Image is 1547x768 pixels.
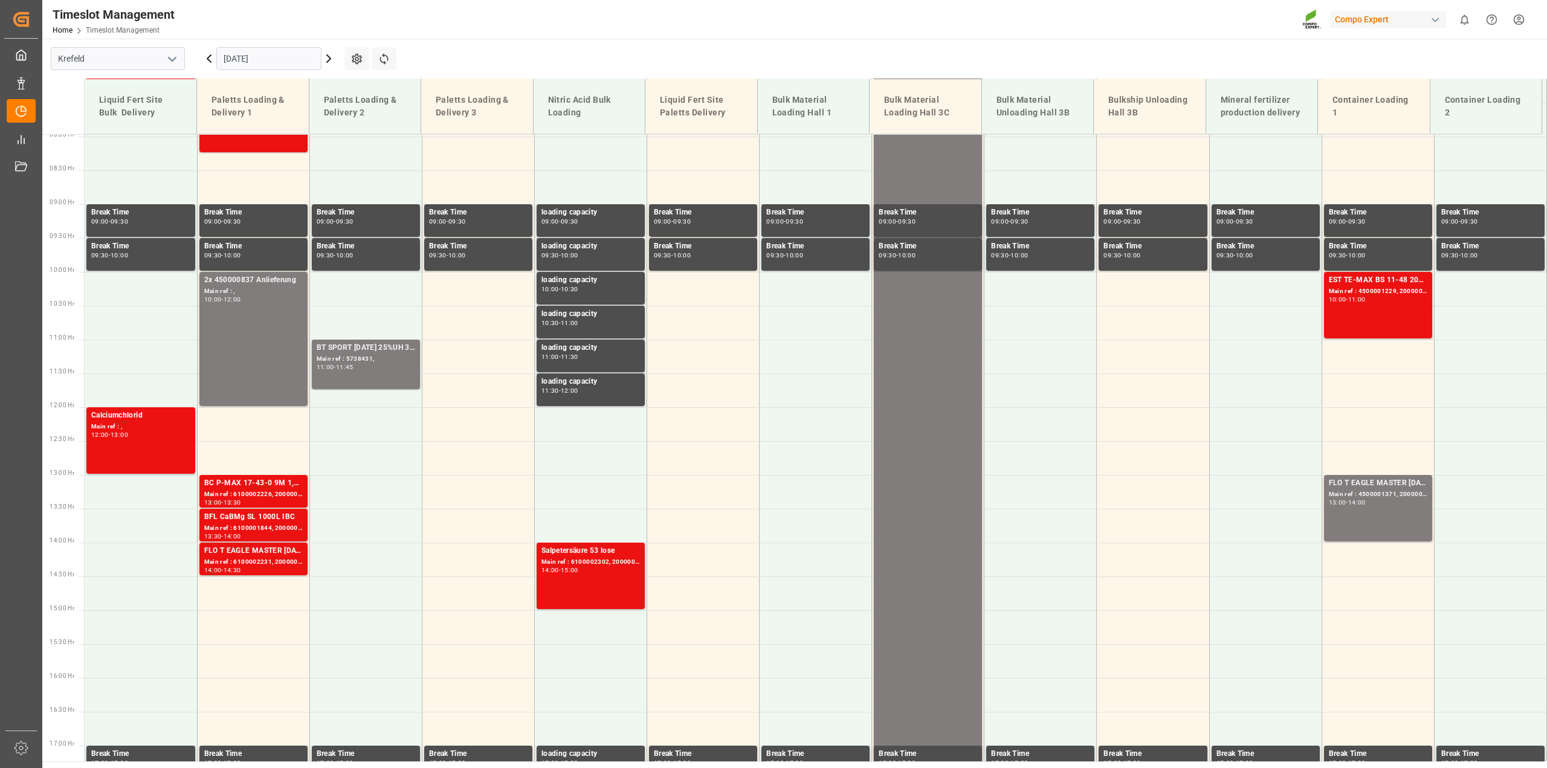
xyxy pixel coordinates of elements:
div: 09:30 [1461,219,1478,224]
div: 2x 450000837 Anlieferung [204,274,303,286]
div: loading capacity [541,240,640,253]
div: BFL CaBMg SL 1000L IBC [204,511,303,523]
div: - [671,253,673,258]
div: Break Time [1216,748,1315,760]
div: Compo Expert [1330,11,1446,28]
div: - [559,567,561,573]
div: 11:30 [541,388,559,393]
div: 09:00 [204,219,222,224]
div: 17:30 [336,760,354,766]
button: Help Center [1478,6,1505,33]
div: 09:30 [766,253,784,258]
div: 14:30 [224,567,241,573]
div: 10:00 [1329,297,1346,302]
span: 10:00 Hr [50,266,74,273]
div: 17:30 [1236,760,1253,766]
span: 15:30 Hr [50,639,74,645]
div: - [334,253,335,258]
div: Break Time [879,207,977,219]
div: Break Time [766,240,865,253]
div: 09:00 [429,219,447,224]
span: 17:00 Hr [50,740,74,747]
div: 10:00 [1348,253,1366,258]
div: - [559,388,561,393]
div: 10:00 [673,253,691,258]
div: Break Time [204,207,303,219]
div: Break Time [1216,207,1315,219]
div: Break Time [204,748,303,760]
div: Break Time [1329,207,1427,219]
div: Break Time [991,748,1090,760]
img: Screenshot%202023-09-29%20at%2010.02.21.png_1712312052.png [1302,9,1322,30]
div: 10:00 [111,253,128,258]
div: 17:00 [429,760,447,766]
div: - [221,219,223,224]
div: Break Time [1441,748,1540,760]
div: - [559,354,561,360]
div: BT SPORT [DATE] 25%UH 3M FOL 25 INT MSE;EST MF BS KR 13-40-0 FOL 20 INT MSE;EST PL KR 18-24-5 FOL... [317,342,415,354]
div: 10:00 [336,253,354,258]
input: DD.MM.YYYY [216,47,321,70]
div: Break Time [1329,240,1427,253]
div: 12:00 [561,388,578,393]
div: 09:30 [1329,253,1346,258]
div: Main ref : 5738431, [317,354,415,364]
div: - [1459,219,1461,224]
div: 10:00 [1461,253,1478,258]
div: - [1459,760,1461,766]
div: - [221,297,223,302]
div: Paletts Loading & Delivery 2 [319,89,412,124]
div: 17:00 [654,760,671,766]
div: EST TE-MAX BS 11-48 20kg (x56) INT MTO [1329,274,1427,286]
span: 11:00 Hr [50,334,74,341]
div: - [334,364,335,370]
input: Type to search/select [51,47,185,70]
div: 13:00 [1329,500,1346,505]
div: 13:00 [111,432,128,437]
div: - [109,253,111,258]
div: Liquid Fert Site Paletts Delivery [655,89,748,124]
div: 10:00 [1010,253,1028,258]
div: - [1009,760,1010,766]
div: 09:30 [1123,219,1141,224]
div: 09:30 [429,253,447,258]
div: Break Time [91,240,190,253]
div: 09:30 [224,219,241,224]
div: 09:30 [336,219,354,224]
div: 09:00 [654,219,671,224]
div: Break Time [654,207,752,219]
div: - [559,320,561,326]
div: Bulk Material Loading Hall 1 [767,89,860,124]
div: Break Time [654,748,752,760]
div: - [221,534,223,539]
div: 14:00 [1348,500,1366,505]
div: 11:30 [561,354,578,360]
div: - [221,500,223,505]
div: - [334,760,335,766]
div: 17:30 [786,760,803,766]
div: 10:00 [224,253,241,258]
div: 10:30 [541,320,559,326]
div: - [671,760,673,766]
div: Main ref : 6100002231, 2000001345 [204,557,303,567]
div: - [896,219,898,224]
div: 14:00 [204,567,222,573]
div: 10:00 [561,253,578,258]
div: 11:00 [317,364,334,370]
div: loading capacity [541,342,640,354]
div: Calciumchlorid [91,410,190,422]
div: 09:00 [1103,219,1121,224]
div: 17:30 [898,760,916,766]
button: show 0 new notifications [1451,6,1478,33]
div: Break Time [91,748,190,760]
div: 17:30 [673,760,691,766]
div: 13:00 [204,500,222,505]
div: 09:30 [448,219,466,224]
div: 09:30 [317,253,334,258]
span: 13:30 Hr [50,503,74,510]
div: 17:00 [1216,760,1234,766]
div: 17:00 [541,760,559,766]
div: - [1233,253,1235,258]
div: Break Time [1441,207,1540,219]
span: 15:00 Hr [50,605,74,611]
